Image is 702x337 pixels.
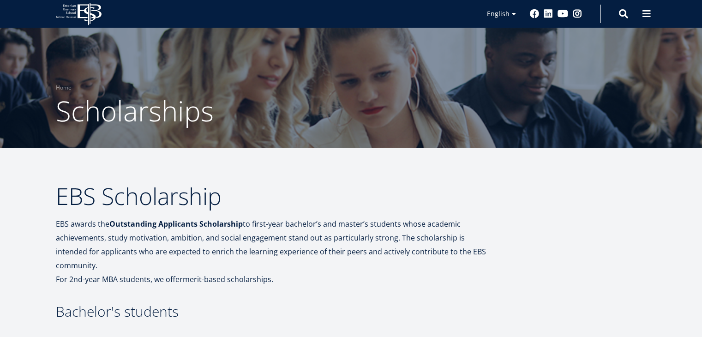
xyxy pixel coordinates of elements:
[109,219,243,229] strong: Outstanding Applicants Scholarship
[56,185,494,208] h2: EBS Scholarship
[56,217,494,286] p: EBS awards the to first-year bachelor’s and master’s students whose academic achievements, study ...
[183,274,273,284] i: merit-based scholarships.
[558,9,568,18] a: Youtube
[530,9,539,18] a: Facebook
[544,9,553,18] a: Linkedin
[573,9,582,18] a: Instagram
[56,305,494,319] h3: Bachelor's students
[56,83,72,92] a: Home
[56,92,214,130] span: Scholarships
